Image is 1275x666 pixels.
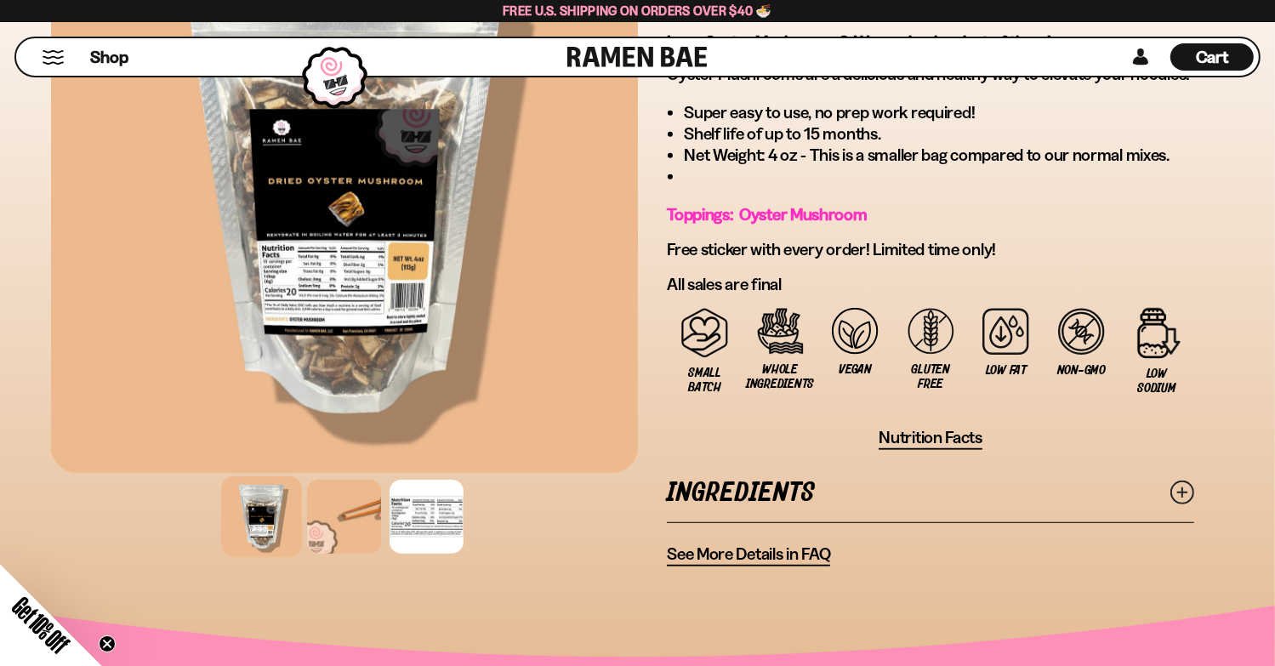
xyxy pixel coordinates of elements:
[902,362,960,391] span: Gluten Free
[8,592,74,658] span: Get 10% Off
[90,46,128,69] span: Shop
[1170,38,1254,76] a: Cart
[1057,363,1106,378] span: Non-GMO
[667,274,1194,295] p: All sales are final
[1128,367,1187,396] span: Low Sodium
[675,366,734,395] span: Small Batch
[42,50,65,65] button: Mobile Menu Trigger
[684,145,1194,166] li: Net Weight: 4 oz - This is a smaller bag compared to our normal mixes.
[667,239,996,259] span: Free sticker with every order! Limited time only!
[879,427,982,450] button: Nutrition Facts
[986,363,1027,378] span: Low Fat
[879,427,982,448] span: Nutrition Facts
[667,544,830,565] span: See More Details in FAQ
[503,3,772,19] span: Free U.S. Shipping on Orders over $40 🍜
[99,635,116,652] button: Close teaser
[839,362,872,377] span: Vegan
[90,43,128,71] a: Shop
[667,204,868,225] span: Toppings: Oyster Mushroom
[1196,47,1229,67] span: Cart
[667,464,1194,522] a: Ingredients
[746,362,814,391] span: Whole Ingredients
[684,123,1194,145] li: Shelf life of up to 15 months.
[667,544,830,566] a: See More Details in FAQ
[684,102,1194,123] li: Super easy to use, no prep work required!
